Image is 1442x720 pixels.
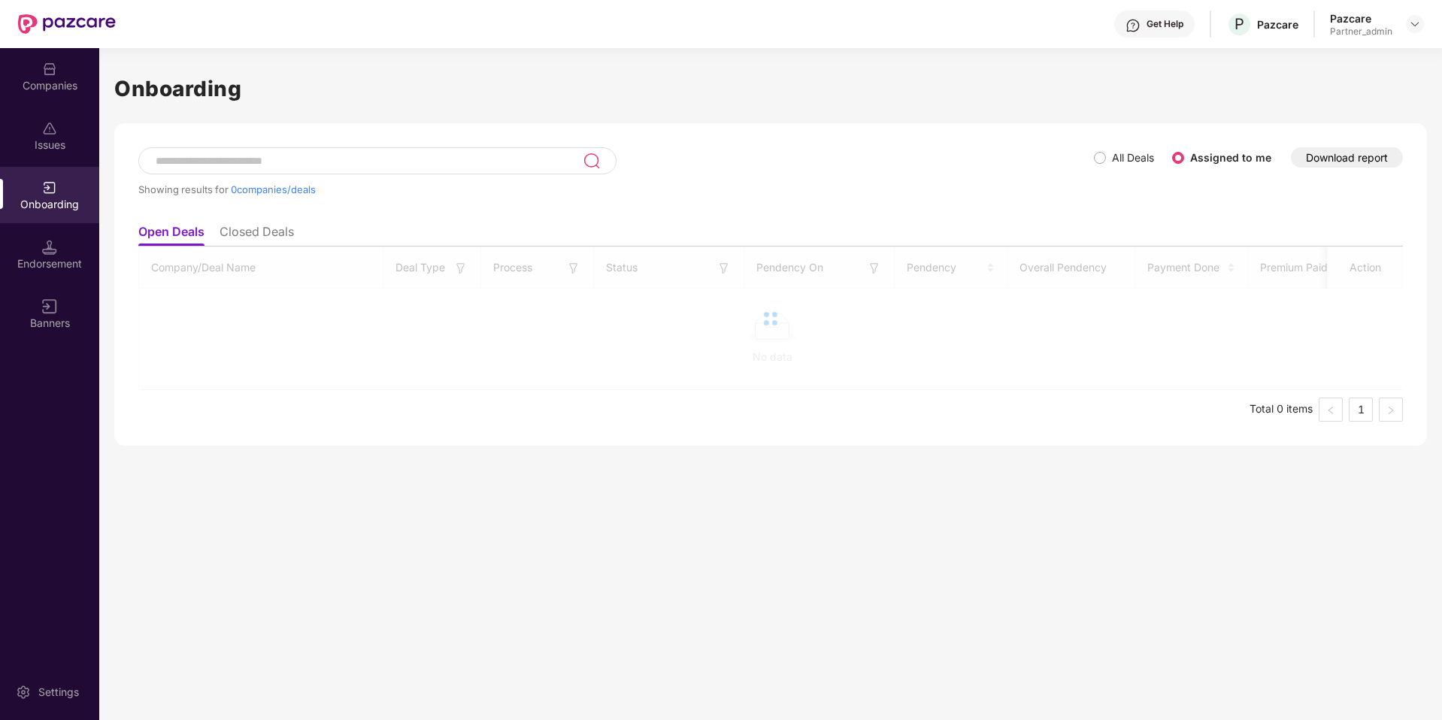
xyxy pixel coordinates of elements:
[1379,398,1403,422] button: right
[1386,406,1395,415] span: right
[42,180,57,195] img: svg+xml;base64,PHN2ZyB3aWR0aD0iMjAiIGhlaWdodD0iMjAiIHZpZXdCb3g9IjAgMCAyMCAyMCIgZmlsbD0ibm9uZSIgeG...
[231,183,316,195] span: 0 companies/deals
[42,62,57,77] img: svg+xml;base64,PHN2ZyBpZD0iQ29tcGFuaWVzIiB4bWxucz0iaHR0cDovL3d3dy53My5vcmcvMjAwMC9zdmciIHdpZHRoPS...
[1257,17,1298,32] div: Pazcare
[18,14,116,34] img: New Pazcare Logo
[1350,398,1372,421] a: 1
[1112,151,1154,164] label: All Deals
[1319,398,1343,422] button: left
[1234,15,1244,33] span: P
[114,72,1427,105] h1: Onboarding
[583,152,600,170] img: svg+xml;base64,PHN2ZyB3aWR0aD0iMjQiIGhlaWdodD0iMjUiIHZpZXdCb3g9IjAgMCAyNCAyNSIgZmlsbD0ibm9uZSIgeG...
[1319,398,1343,422] li: Previous Page
[42,299,57,314] img: svg+xml;base64,PHN2ZyB3aWR0aD0iMTYiIGhlaWdodD0iMTYiIHZpZXdCb3g9IjAgMCAxNiAxNiIgZmlsbD0ibm9uZSIgeG...
[1409,18,1421,30] img: svg+xml;base64,PHN2ZyBpZD0iRHJvcGRvd24tMzJ4MzIiIHhtbG5zPSJodHRwOi8vd3d3LnczLm9yZy8yMDAwL3N2ZyIgd2...
[1326,406,1335,415] span: left
[1190,151,1271,164] label: Assigned to me
[1349,398,1373,422] li: 1
[1147,18,1183,30] div: Get Help
[42,240,57,255] img: svg+xml;base64,PHN2ZyB3aWR0aD0iMTQuNSIgaGVpZ2h0PSIxNC41IiB2aWV3Qm94PSIwIDAgMTYgMTYiIGZpbGw9Im5vbm...
[1379,398,1403,422] li: Next Page
[138,224,204,246] li: Open Deals
[42,121,57,136] img: svg+xml;base64,PHN2ZyBpZD0iSXNzdWVzX2Rpc2FibGVkIiB4bWxucz0iaHR0cDovL3d3dy53My5vcmcvMjAwMC9zdmciIH...
[1250,398,1313,422] li: Total 0 items
[220,224,294,246] li: Closed Deals
[138,183,1094,195] div: Showing results for
[1330,11,1392,26] div: Pazcare
[34,685,83,700] div: Settings
[16,685,31,700] img: svg+xml;base64,PHN2ZyBpZD0iU2V0dGluZy0yMHgyMCIgeG1sbnM9Imh0dHA6Ly93d3cudzMub3JnLzIwMDAvc3ZnIiB3aW...
[1291,147,1403,168] button: Download report
[1330,26,1392,38] div: Partner_admin
[1125,18,1141,33] img: svg+xml;base64,PHN2ZyBpZD0iSGVscC0zMngzMiIgeG1sbnM9Imh0dHA6Ly93d3cudzMub3JnLzIwMDAvc3ZnIiB3aWR0aD...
